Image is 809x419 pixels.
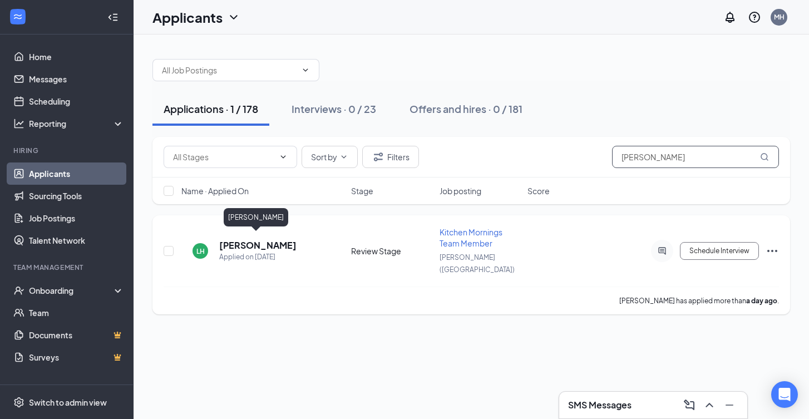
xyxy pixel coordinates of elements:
[13,397,24,408] svg: Settings
[13,285,24,296] svg: UserCheck
[29,162,124,185] a: Applicants
[29,90,124,112] a: Scheduling
[29,68,124,90] a: Messages
[619,296,779,305] p: [PERSON_NAME] has applied more than .
[746,297,777,305] b: a day ago
[29,397,107,408] div: Switch to admin view
[181,185,249,196] span: Name · Applied On
[29,207,124,229] a: Job Postings
[162,64,297,76] input: All Job Postings
[410,102,522,116] div: Offers and hires · 0 / 181
[219,239,297,252] h5: [PERSON_NAME]
[721,396,738,414] button: Minimize
[612,146,779,168] input: Search in applications
[107,12,119,23] svg: Collapse
[680,396,698,414] button: ComposeMessage
[219,252,297,263] div: Applied on [DATE]
[568,399,632,411] h3: SMS Messages
[224,208,288,226] div: [PERSON_NAME]
[362,146,419,168] button: Filter Filters
[311,153,337,161] span: Sort by
[29,46,124,68] a: Home
[771,381,798,408] div: Open Intercom Messenger
[351,245,433,257] div: Review Stage
[227,11,240,24] svg: ChevronDown
[152,8,223,27] h1: Applicants
[703,398,716,412] svg: ChevronUp
[164,102,258,116] div: Applications · 1 / 178
[701,396,718,414] button: ChevronUp
[196,247,205,256] div: LH
[440,227,502,248] span: Kitchen Mornings Team Member
[29,118,125,129] div: Reporting
[13,263,122,272] div: Team Management
[723,11,737,24] svg: Notifications
[351,185,373,196] span: Stage
[440,253,515,274] span: [PERSON_NAME] ([GEOGRAPHIC_DATA])
[29,324,124,346] a: DocumentsCrown
[774,12,785,22] div: MH
[279,152,288,161] svg: ChevronDown
[766,244,779,258] svg: Ellipses
[748,11,761,24] svg: QuestionInfo
[760,152,769,161] svg: MagnifyingGlass
[302,146,358,168] button: Sort byChevronDown
[527,185,550,196] span: Score
[29,229,124,252] a: Talent Network
[683,398,696,412] svg: ComposeMessage
[372,150,385,164] svg: Filter
[655,247,669,255] svg: ActiveChat
[301,66,310,75] svg: ChevronDown
[13,118,24,129] svg: Analysis
[723,398,736,412] svg: Minimize
[29,185,124,207] a: Sourcing Tools
[29,346,124,368] a: SurveysCrown
[440,185,481,196] span: Job posting
[29,302,124,324] a: Team
[292,102,376,116] div: Interviews · 0 / 23
[680,242,759,260] button: Schedule Interview
[13,146,122,155] div: Hiring
[339,152,348,161] svg: ChevronDown
[12,11,23,22] svg: WorkstreamLogo
[29,285,115,296] div: Onboarding
[173,151,274,163] input: All Stages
